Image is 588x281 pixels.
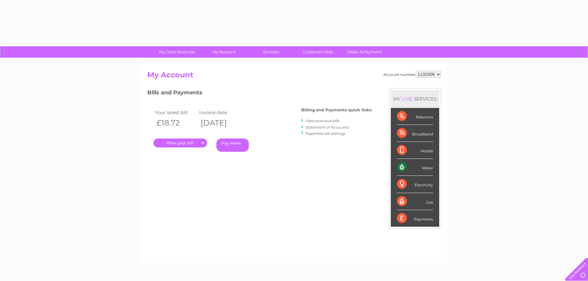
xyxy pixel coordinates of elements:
div: Broadband [397,125,433,142]
td: Your latest bill [153,108,198,117]
div: LIVE [401,96,414,102]
a: My Account [198,46,249,58]
a: Services [245,46,296,58]
div: Account number [383,71,441,78]
div: Gas [397,193,433,210]
div: Electricity [397,176,433,193]
h2: My Account [147,71,441,82]
td: Invoice date [198,108,242,117]
div: Water [397,159,433,176]
th: [DATE] [198,117,242,129]
a: Paperless bill settings [306,131,345,136]
div: Payments [397,210,433,227]
a: . [153,138,207,147]
h4: Billing and Payments quick links [301,108,372,112]
div: Telecoms [397,108,433,125]
h3: Bills and Payments [147,88,372,99]
a: My Clear Business [152,46,202,58]
th: £18.72 [153,117,198,129]
a: Statement of Accounts [306,125,349,130]
div: MY SERVICES [391,90,439,108]
a: View previous bills [306,118,340,123]
div: Mobile [397,142,433,159]
a: Customer Help [292,46,343,58]
a: Pay Here [216,138,249,152]
a: Make A Payment [339,46,390,58]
